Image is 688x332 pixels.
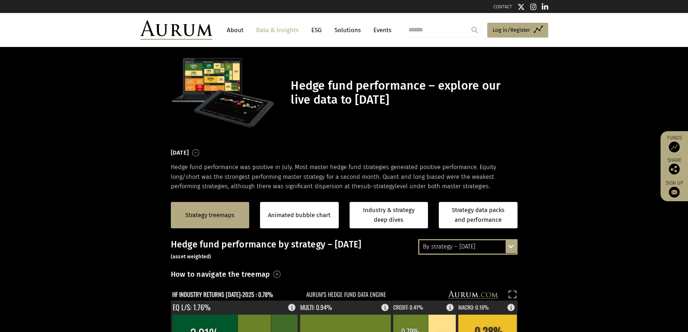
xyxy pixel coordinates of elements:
a: Log in/Register [487,23,548,38]
a: CONTACT [493,4,512,9]
a: Events [370,23,391,37]
p: Hedge fund performance was positive in July. Most master hedge fund strategies generated positive... [171,163,518,191]
img: Instagram icon [530,3,537,10]
div: By strategy – [DATE] [419,240,516,253]
h3: [DATE] [171,147,189,158]
img: Access Funds [669,142,680,152]
a: Strategy treemaps [185,211,234,220]
h1: Hedge fund performance – explore our live data to [DATE] [291,79,515,107]
a: About [223,23,247,37]
h3: Hedge fund performance by strategy – [DATE] [171,239,518,261]
a: Animated bubble chart [268,211,330,220]
img: Aurum [140,20,212,40]
a: Industry & strategy deep dives [350,202,428,228]
span: sub-strategy [361,183,395,190]
img: Sign up to our newsletter [669,187,680,198]
a: Solutions [331,23,364,37]
a: ESG [308,23,325,37]
a: Funds [664,135,684,152]
a: Data & Insights [252,23,302,37]
a: Strategy data packs and performance [439,202,518,228]
img: Linkedin icon [542,3,548,10]
input: Submit [467,23,482,37]
div: Share [664,158,684,174]
a: Sign up [664,180,684,198]
img: Twitter icon [518,3,525,10]
h3: How to navigate the treemap [171,268,270,280]
img: Share this post [669,164,680,174]
small: (asset weighted) [171,254,211,260]
span: Log in/Register [493,26,530,34]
